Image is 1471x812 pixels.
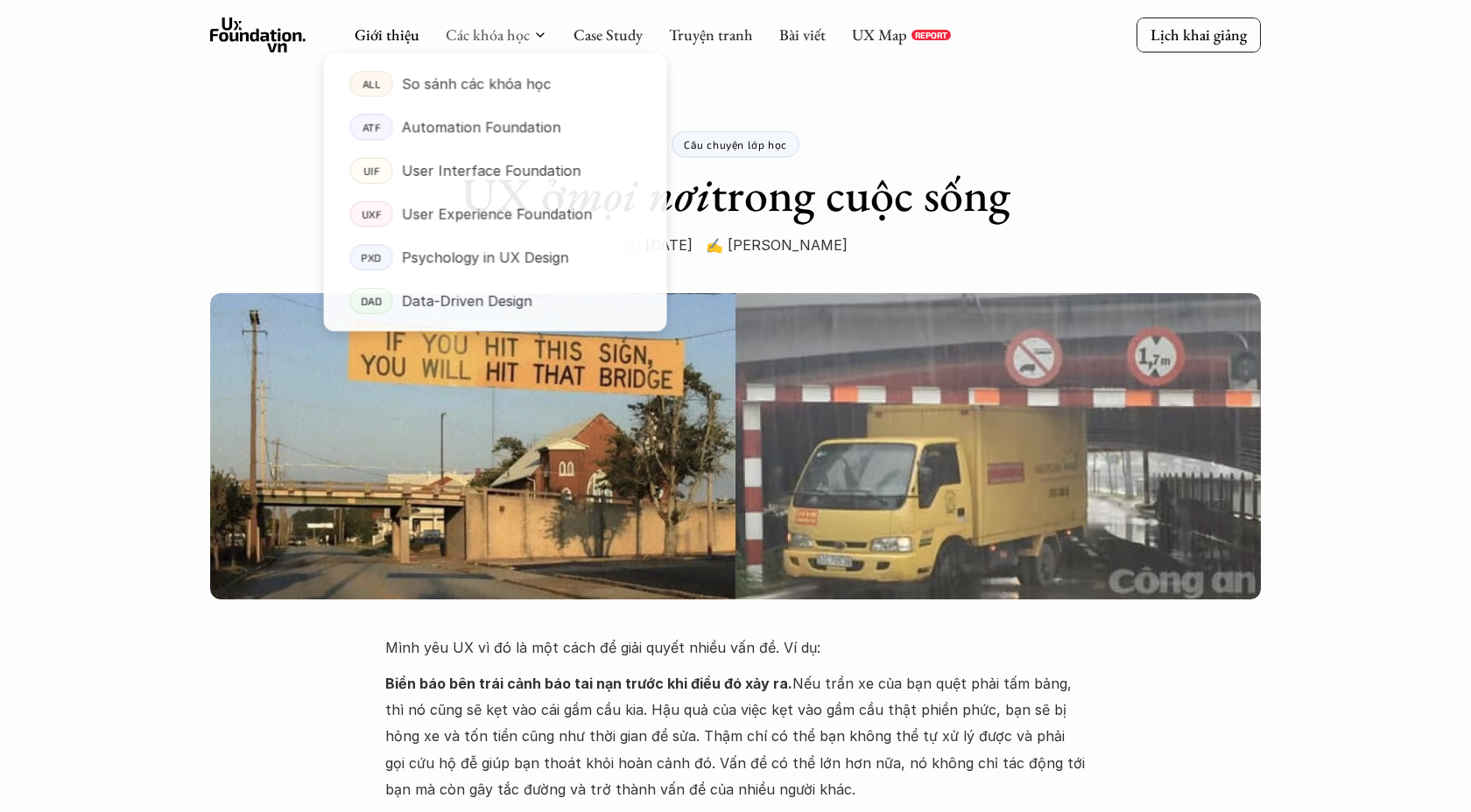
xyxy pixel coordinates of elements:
[402,71,552,97] p: So sánh các khóa học
[461,166,1010,223] h1: UX ở trong cuộc sống
[684,138,787,150] p: Câu chuyện lớp học
[852,24,907,45] a: UX Map
[402,201,592,227] p: User Experience Foundation
[385,670,1086,803] p: Nếu trần xe của bạn quệt phải tấm bảng, thì nó cũng sẽ kẹt vào cái gầm cầu kia. Hậu quả của việc ...
[324,279,667,323] a: DADData-Driven Design
[402,244,569,270] p: Psychology in UX Design
[324,192,667,236] a: UXFUser Experience Foundation
[324,106,667,150] a: ATFAutomation Foundation
[1137,17,1261,52] a: Lịch khai giảng
[363,164,380,177] p: UIF
[361,251,382,263] p: PXD
[355,24,419,45] a: Giới thiệu
[446,24,530,45] a: Các khóa học
[385,675,792,692] strong: Biển báo bên trái cảnh báo tai nạn trước khi điều đó xảy ra.
[574,24,643,45] a: Case Study
[915,30,947,40] p: REPORT
[402,114,561,140] p: Automation Foundation
[361,295,383,307] p: DAD
[1151,24,1247,45] p: Lịch khai giảng
[362,121,381,133] p: ATF
[623,232,848,258] p: 🕙 [DATE] ✍️ [PERSON_NAME]
[911,30,951,40] a: REPORT
[385,634,1086,661] p: Mình yêu UX vì đó là một cách để giải quyết nhiều vấn đề. Ví dụ:
[402,157,581,184] p: User Interface Foundation
[779,24,826,45] a: Bài viết
[362,207,382,220] p: UXF
[362,78,381,90] p: ALL
[402,288,532,314] p: Data-Driven Design
[324,62,667,106] a: ALLSo sánh các khóa học
[324,235,667,279] a: PXDPsychology in UX Design
[324,149,667,192] a: UIFUser Interface Foundation
[669,24,753,45] a: Truyện tranh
